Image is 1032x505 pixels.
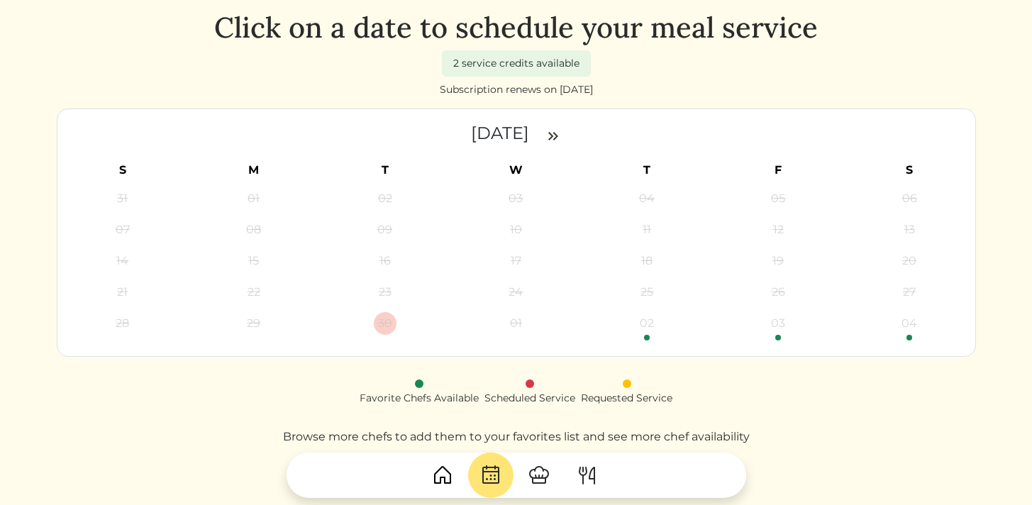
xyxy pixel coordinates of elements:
[243,312,265,335] div: 29
[374,250,396,272] div: 16
[440,82,593,97] div: Subscription renews on [DATE]
[767,187,789,210] div: 05
[504,281,527,304] div: 24
[767,281,789,304] div: 26
[504,187,527,210] div: 03
[243,218,265,241] div: 08
[111,281,134,304] div: 21
[898,250,921,272] div: 20
[111,250,134,272] div: 14
[243,281,265,304] div: 22
[111,187,134,210] div: 31
[636,281,658,304] div: 25
[545,128,562,145] img: double_arrow_right-997dabdd2eccb76564fe50414fa626925505af7f86338824324e960bc414e1a4.svg
[188,157,319,183] th: M
[319,157,450,183] th: T
[528,464,550,487] img: ChefHat-a374fb509e4f37eb0702ca99f5f64f3b6956810f32a249b33092029f8484b388.svg
[636,250,658,272] div: 18
[767,218,789,241] div: 12
[374,187,396,210] div: 02
[111,312,134,335] div: 28
[450,157,582,183] th: W
[717,312,840,340] a: 03
[636,218,658,241] div: 11
[111,218,134,241] div: 07
[243,250,265,272] div: 15
[898,281,921,304] div: 27
[214,11,818,45] h1: Click on a date to schedule your meal service
[844,157,975,183] th: S
[576,464,599,487] img: ForkKnife-55491504ffdb50bab0c1e09e7649658475375261d09fd45db06cec23bce548bf.svg
[504,250,527,272] div: 17
[898,312,921,335] div: 04
[636,187,658,210] div: 04
[374,312,396,335] div: 30
[374,281,396,304] div: 23
[848,312,971,340] a: 04
[898,218,921,241] div: 13
[582,157,713,183] th: T
[431,464,454,487] img: House-9bf13187bcbb5817f509fe5e7408150f90897510c4275e13d0d5fca38e0b5951.svg
[471,123,529,143] time: [DATE]
[504,312,527,335] div: 01
[57,157,189,183] th: S
[713,157,844,183] th: F
[581,391,672,406] div: Requested Service
[586,312,709,340] a: 02
[767,250,789,272] div: 19
[767,312,789,335] div: 03
[479,464,502,487] img: CalendarDots-5bcf9d9080389f2a281d69619e1c85352834be518fbc73d9501aef674afc0d57.svg
[471,123,533,143] a: [DATE]
[636,312,658,335] div: 02
[360,391,479,406] div: Favorite Chefs Available
[898,187,921,210] div: 06
[374,218,396,241] div: 09
[283,428,750,445] p: Browse more chefs to add them to your favorites list and see more chef availability
[484,391,575,406] div: Scheduled Service
[243,187,265,210] div: 01
[442,50,591,77] div: 2 service credits available
[504,218,527,241] div: 10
